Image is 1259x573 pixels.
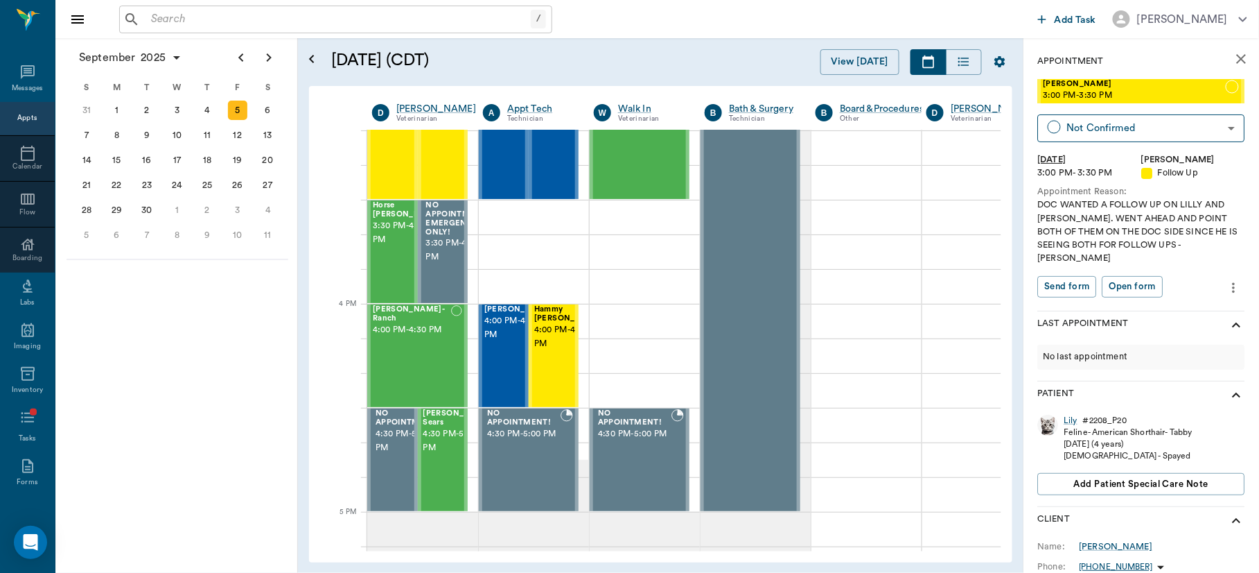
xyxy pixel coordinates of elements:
[1038,561,1080,573] div: Phone:
[1038,166,1142,180] div: 3:00 PM - 3:30 PM
[107,176,126,195] div: Monday, September 22, 2025
[418,96,468,200] div: NOT_CONFIRMED, 3:00 PM - 3:30 PM
[138,48,168,67] span: 2025
[1102,6,1258,32] button: [PERSON_NAME]
[705,104,722,121] div: B
[1080,540,1153,553] div: [PERSON_NAME]
[197,200,217,220] div: Thursday, October 2, 2025
[17,113,37,123] div: Appts
[618,102,684,116] a: Walk In
[1064,427,1192,438] div: Feline - American Shorthair - Tabby
[197,101,217,120] div: Thursday, September 4, 2025
[77,225,96,245] div: Sunday, October 5, 2025
[1137,11,1228,28] div: [PERSON_NAME]
[534,305,604,323] span: Hammy [PERSON_NAME]
[258,225,277,245] div: Saturday, October 11, 2025
[14,526,47,559] div: Open Intercom Messenger
[1080,561,1153,573] p: [PHONE_NUMBER]
[507,102,573,116] div: Appt Tech
[483,104,500,121] div: A
[258,176,277,195] div: Saturday, September 27, 2025
[396,102,476,116] a: [PERSON_NAME]
[228,200,247,220] div: Friday, October 3, 2025
[19,434,36,444] div: Tasks
[487,409,561,427] span: NO APPOINTMENT!
[507,113,573,125] div: Technician
[162,77,193,98] div: W
[107,151,126,170] div: Monday, September 15, 2025
[77,101,96,120] div: Sunday, August 31, 2025
[1074,477,1208,492] span: Add patient Special Care Note
[534,323,604,351] span: 4:00 PM - 4:30 PM
[372,104,389,121] div: D
[376,427,439,455] span: 4:30 PM - 5:00 PM
[418,200,468,304] div: BOOKED, 3:30 PM - 4:00 PM
[303,33,320,86] button: Open calendar
[1142,153,1246,166] div: [PERSON_NAME]
[77,200,96,220] div: Sunday, September 28, 2025
[137,151,157,170] div: Tuesday, September 16, 2025
[529,304,579,408] div: NOT_CONFIRMED, 4:00 PM - 4:30 PM
[20,298,35,308] div: Labs
[197,225,217,245] div: Thursday, October 9, 2025
[228,225,247,245] div: Friday, October 10, 2025
[1038,317,1129,334] p: Last Appointment
[168,126,187,145] div: Wednesday, September 10, 2025
[1038,276,1097,298] button: Send form
[132,77,162,98] div: T
[951,113,1030,125] div: Veterinarian
[951,102,1030,116] div: [PERSON_NAME]
[1223,276,1245,300] button: more
[228,126,247,145] div: Friday, September 12, 2025
[168,176,187,195] div: Wednesday, September 24, 2025
[479,304,529,408] div: NOT_CONFIRMED, 4:00 PM - 4:30 PM
[1038,345,1245,369] div: No last appointment
[197,151,217,170] div: Thursday, September 18, 2025
[840,113,924,125] div: Other
[1038,387,1075,404] p: Patient
[1038,185,1245,198] div: Appointment Reason:
[228,176,247,195] div: Friday, September 26, 2025
[367,96,418,200] div: NOT_CONFIRMED, 3:00 PM - 3:30 PM
[484,314,554,342] span: 4:00 PM - 4:30 PM
[423,409,493,427] span: [PERSON_NAME] Sears
[479,96,529,200] div: NOT_CONFIRMED, 3:00 PM - 3:30 PM
[228,151,247,170] div: Friday, September 19, 2025
[373,201,442,219] span: Horse [PERSON_NAME]
[258,151,277,170] div: Saturday, September 20, 2025
[12,385,43,395] div: Inventory
[840,102,924,116] div: Board &Procedures
[1038,415,1059,436] img: Profile Image
[373,305,451,323] span: [PERSON_NAME]- Ranch
[14,341,41,352] div: Imaging
[12,83,44,94] div: Messages
[729,113,795,125] div: Technician
[1142,166,1246,180] div: Follow Up
[1038,153,1142,166] div: [DATE]
[228,101,247,120] div: Today, Friday, September 5, 2025
[137,101,157,120] div: Tuesday, September 2, 2025
[107,200,126,220] div: Monday, September 29, 2025
[252,77,283,98] div: S
[227,44,255,71] button: Previous page
[729,102,795,116] a: Bath & Surgery
[487,427,561,441] span: 4:30 PM - 5:00 PM
[76,48,138,67] span: September
[137,225,157,245] div: Tuesday, October 7, 2025
[1038,198,1245,265] div: DOC WANTED A FOLLOW UP ON LILLY AND [PERSON_NAME]. WENT AHEAD AND POINT BOTH OF THEM ON THE DOC S...
[1064,438,1192,450] div: [DATE] (4 years)
[426,201,490,237] span: NO APPOINTMENT! EMERGENCY ONLY!
[255,44,283,71] button: Next page
[64,6,91,33] button: Close drawer
[1064,415,1078,427] a: Lily
[1038,540,1080,553] div: Name:
[137,200,157,220] div: Tuesday, September 30, 2025
[1044,89,1226,103] span: 3:00 PM - 3:30 PM
[367,408,418,512] div: BOOKED, 4:30 PM - 5:00 PM
[107,225,126,245] div: Monday, October 6, 2025
[1229,317,1245,334] svg: show more
[1038,473,1245,495] button: Add patient Special Care Note
[1032,6,1102,32] button: Add Task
